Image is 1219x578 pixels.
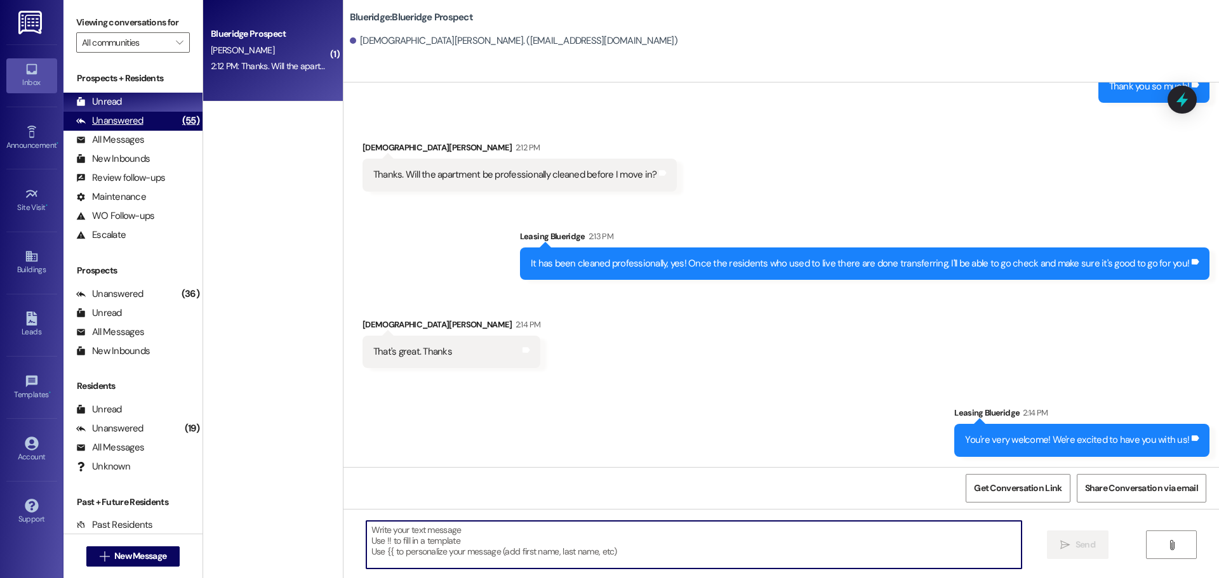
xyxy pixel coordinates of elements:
[512,318,540,331] div: 2:14 PM
[1060,540,1070,550] i: 
[211,44,274,56] span: [PERSON_NAME]
[76,95,122,108] div: Unread
[6,433,57,467] a: Account
[49,388,51,397] span: •
[363,141,677,159] div: [DEMOGRAPHIC_DATA][PERSON_NAME]
[179,111,203,131] div: (55)
[1047,530,1109,559] button: Send
[211,60,502,72] div: 2:12 PM: Thanks. Will the apartment be professionally cleaned before I move in?
[76,287,143,301] div: Unanswered
[63,379,203,393] div: Residents
[512,141,540,154] div: 2:12 PM
[76,422,143,435] div: Unanswered
[76,345,150,358] div: New Inbounds
[76,171,165,185] div: Review follow-ups
[1020,406,1048,419] div: 2:14 PM
[1076,538,1095,551] span: Send
[82,32,170,53] input: All communities
[76,228,126,242] div: Escalate
[966,474,1070,502] button: Get Conversation Link
[46,201,48,210] span: •
[1167,540,1176,550] i: 
[63,264,203,277] div: Prospects
[6,58,57,93] a: Inbox
[76,152,150,166] div: New Inbounds
[76,306,122,320] div: Unread
[76,403,122,416] div: Unread
[6,183,57,218] a: Site Visit •
[350,34,677,48] div: [DEMOGRAPHIC_DATA][PERSON_NAME]. ([EMAIL_ADDRESS][DOMAIN_NAME])
[76,133,144,147] div: All Messages
[86,546,180,567] button: New Message
[182,419,203,438] div: (19)
[1109,80,1190,93] div: Thank you so much!
[63,72,203,85] div: Prospects + Residents
[6,371,57,405] a: Templates •
[350,11,473,24] b: Blueridge: Blueridge Prospect
[965,433,1189,447] div: You're very welcome! We're excited to have you with us!
[520,230,1209,247] div: Leasing Blueridge
[76,325,144,339] div: All Messages
[373,168,657,181] div: Thanks. Will the apartment be professionally cleaned before I move in?
[76,190,146,204] div: Maintenance
[76,114,143,128] div: Unanswered
[6,246,57,280] a: Buildings
[63,496,203,509] div: Past + Future Residents
[178,284,203,304] div: (36)
[585,230,613,243] div: 2:13 PM
[100,551,109,562] i: 
[211,27,328,41] div: Blueridge Prospect
[6,308,57,342] a: Leads
[76,13,190,32] label: Viewing conversations for
[6,495,57,529] a: Support
[363,318,540,336] div: [DEMOGRAPHIC_DATA][PERSON_NAME]
[76,441,144,454] div: All Messages
[57,139,58,148] span: •
[18,11,44,34] img: ResiDesk Logo
[954,406,1209,424] div: Leasing Blueridge
[76,460,130,473] div: Unknown
[76,518,153,532] div: Past Residents
[1077,474,1206,502] button: Share Conversation via email
[176,37,183,48] i: 
[76,209,154,223] div: WO Follow-ups
[114,549,166,563] span: New Message
[974,482,1062,495] span: Get Conversation Link
[1085,482,1198,495] span: Share Conversation via email
[531,257,1189,270] div: It has been cleaned professionally, yes! Once the residents who used to live there are done trans...
[373,345,452,358] div: That's great. Thanks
